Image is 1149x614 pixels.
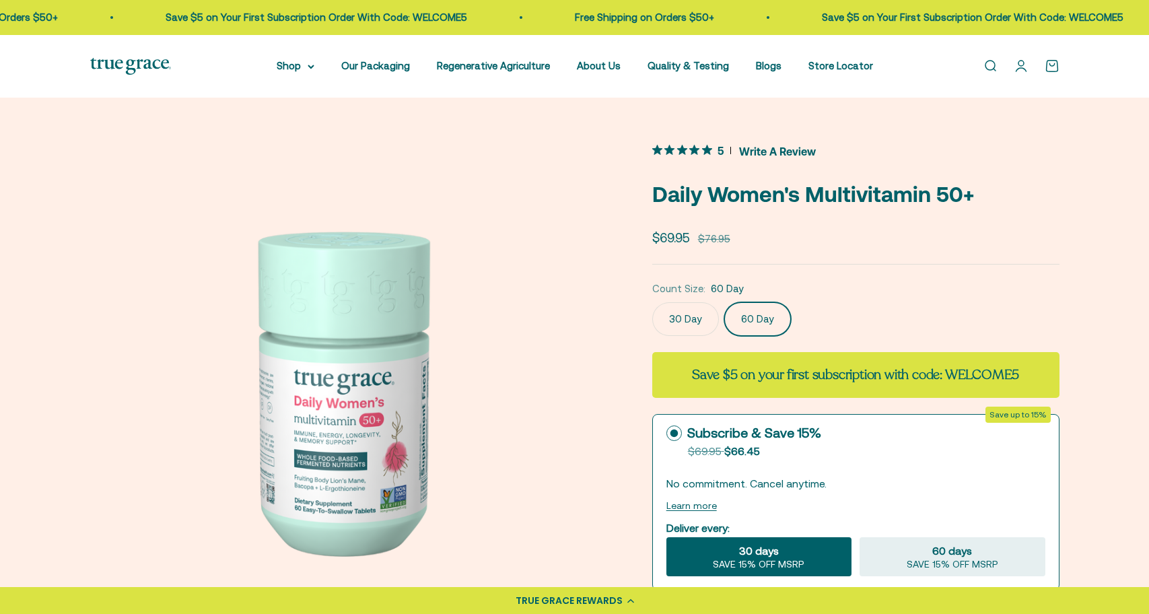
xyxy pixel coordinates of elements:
button: 5 out 5 stars rating in total 8 reviews. Jump to reviews. [652,141,816,161]
span: 60 Day [711,281,744,297]
a: Quality & Testing [648,60,729,71]
strong: Save $5 on your first subscription with code: WELCOME5 [692,366,1019,384]
p: Save $5 on Your First Subscription Order With Code: WELCOME5 [162,9,463,26]
a: Store Locator [808,60,873,71]
summary: Shop [277,58,314,74]
div: TRUE GRACE REWARDS [516,594,623,608]
a: Our Packaging [341,60,410,71]
a: Regenerative Agriculture [437,60,550,71]
sale-price: $69.95 [652,228,690,248]
legend: Count Size: [652,281,705,297]
span: 5 [718,143,724,157]
span: Write A Review [739,141,816,161]
a: Blogs [756,60,781,71]
compare-at-price: $76.95 [698,231,730,247]
a: Free Shipping on Orders $50+ [571,11,710,23]
a: About Us [577,60,621,71]
p: Save $5 on Your First Subscription Order With Code: WELCOME5 [818,9,1119,26]
p: Daily Women's Multivitamin 50+ [652,177,1059,211]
